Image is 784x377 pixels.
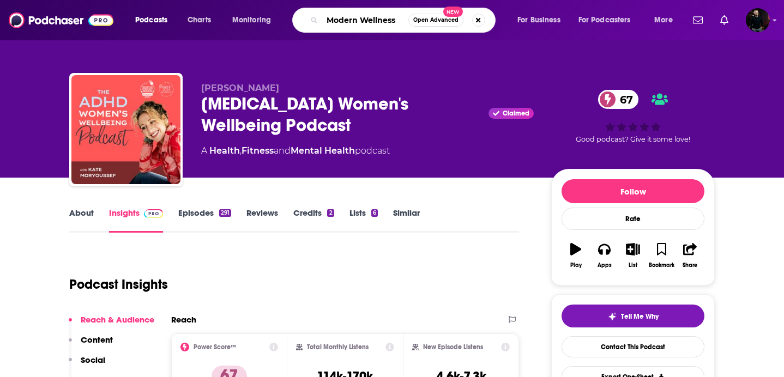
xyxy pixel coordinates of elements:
button: Apps [590,236,618,275]
button: Follow [562,179,704,203]
button: Reach & Audience [69,314,154,335]
div: 2 [327,209,334,217]
a: Lists6 [349,208,378,233]
p: Content [81,335,113,345]
button: Bookmark [647,236,676,275]
h2: Reach [171,314,196,325]
span: Tell Me Why [621,312,659,321]
span: For Business [517,13,560,28]
a: Charts [180,11,218,29]
a: Similar [393,208,420,233]
h2: Total Monthly Listens [307,343,369,351]
span: For Podcasters [578,13,631,28]
span: Claimed [503,111,529,116]
button: List [619,236,647,275]
div: List [629,262,637,269]
span: Logged in as davidajsavage [746,8,770,32]
a: Show notifications dropdown [716,11,733,29]
a: Fitness [242,145,274,156]
button: Social [69,355,105,375]
p: Social [81,355,105,365]
a: Contact This Podcast [562,336,704,357]
span: , [240,145,242,156]
a: About [69,208,94,233]
img: User Profile [746,8,770,32]
a: Health [209,145,240,156]
div: Apps [598,262,612,269]
button: Show profile menu [746,8,770,32]
span: Open Advanced [413,17,459,23]
a: Mental Health [291,145,355,156]
img: Podchaser Pro [144,209,163,218]
span: and [274,145,291,156]
h1: Podcast Insights [69,276,168,293]
img: Podchaser - Follow, Share and Rate Podcasts [9,10,113,31]
button: open menu [128,11,182,29]
span: Monitoring [232,13,271,28]
a: Reviews [246,208,278,233]
span: New [443,7,463,17]
button: Play [562,236,590,275]
button: Share [676,236,704,275]
button: open menu [225,11,285,29]
div: Rate [562,208,704,230]
div: Share [683,262,697,269]
span: Podcasts [135,13,167,28]
a: 67 [598,90,638,109]
span: Charts [188,13,211,28]
button: open menu [571,11,647,29]
span: Good podcast? Give it some love! [576,135,690,143]
div: Bookmark [649,262,674,269]
button: Content [69,335,113,355]
img: tell me why sparkle [608,312,617,321]
span: More [654,13,673,28]
a: Show notifications dropdown [689,11,707,29]
div: A podcast [201,144,390,157]
button: Open AdvancedNew [408,14,463,27]
div: Play [570,262,582,269]
span: [PERSON_NAME] [201,83,279,93]
button: tell me why sparkleTell Me Why [562,305,704,327]
a: Credits2 [293,208,334,233]
input: Search podcasts, credits, & more... [322,11,408,29]
button: open menu [647,11,686,29]
h2: Power Score™ [194,343,236,351]
div: 291 [219,209,231,217]
div: 67Good podcast? Give it some love! [551,83,715,150]
a: InsightsPodchaser Pro [109,208,163,233]
a: Episodes291 [178,208,231,233]
div: 6 [371,209,378,217]
p: Reach & Audience [81,314,154,325]
button: open menu [510,11,574,29]
img: ADHD Women's Wellbeing Podcast [71,75,180,184]
span: 67 [609,90,638,109]
div: Search podcasts, credits, & more... [303,8,506,33]
h2: New Episode Listens [423,343,483,351]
